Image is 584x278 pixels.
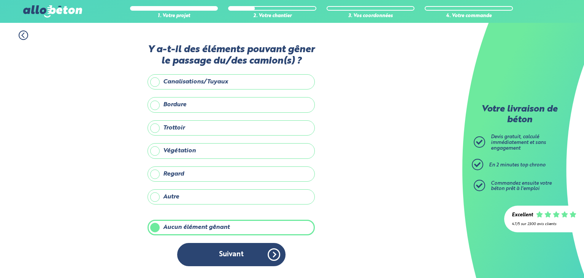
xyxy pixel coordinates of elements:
iframe: Help widget launcher [516,248,576,270]
label: Aucun élément gênant [148,220,315,235]
label: Autre [148,189,315,205]
div: 4. Votre commande [425,13,513,19]
label: Y a-t-il des éléments pouvant gêner le passage du/des camion(s) ? [148,44,315,67]
img: allobéton [23,5,82,18]
label: Bordure [148,97,315,112]
p: Votre livraison de béton [476,104,563,125]
button: Suivant [177,243,286,266]
span: En 2 minutes top chrono [489,163,546,168]
label: Végétation [148,143,315,158]
div: 1. Votre projet [130,13,218,19]
span: Devis gratuit, calculé immédiatement et sans engagement [491,134,546,150]
div: 4.7/5 sur 2300 avis clients [512,222,576,226]
div: 2. Votre chantier [228,13,316,19]
label: Trottoir [148,120,315,136]
span: Commandez ensuite votre béton prêt à l'emploi [491,181,552,192]
label: Canalisations/Tuyaux [148,74,315,89]
label: Regard [148,166,315,182]
div: Excellent [512,212,533,218]
div: 3. Vos coordonnées [327,13,415,19]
